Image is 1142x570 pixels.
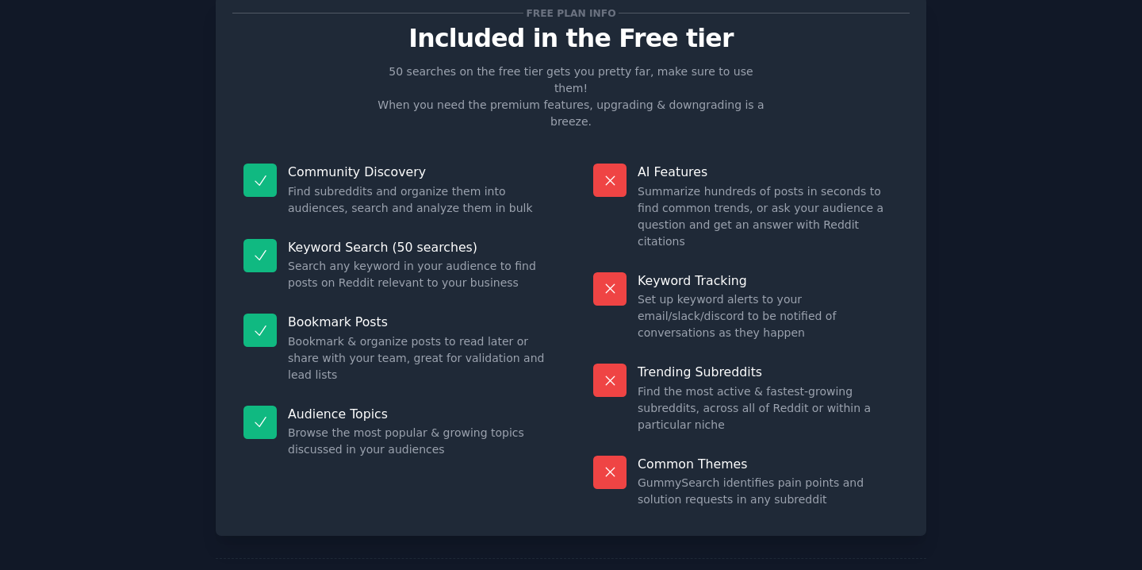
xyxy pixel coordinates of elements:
p: Keyword Search (50 searches) [288,239,549,256]
p: Audience Topics [288,406,549,422]
p: 50 searches on the free tier gets you pretty far, make sure to use them! When you need the premiu... [371,64,771,130]
dd: Find the most active & fastest-growing subreddits, across all of Reddit or within a particular niche [638,383,899,433]
p: Included in the Free tier [232,25,910,52]
p: Common Themes [638,456,899,472]
dd: Bookmark & organize posts to read later or share with your team, great for validation and lead lists [288,333,549,383]
p: Trending Subreddits [638,364,899,380]
p: Bookmark Posts [288,314,549,330]
p: Keyword Tracking [638,272,899,289]
p: Community Discovery [288,164,549,180]
dd: Summarize hundreds of posts in seconds to find common trends, or ask your audience a question and... [638,183,899,250]
dd: GummySearch identifies pain points and solution requests in any subreddit [638,475,899,508]
dd: Find subreddits and organize them into audiences, search and analyze them in bulk [288,183,549,217]
dd: Browse the most popular & growing topics discussed in your audiences [288,425,549,458]
p: AI Features [638,164,899,180]
span: Free plan info [523,5,619,21]
dd: Search any keyword in your audience to find posts on Reddit relevant to your business [288,258,549,291]
dd: Set up keyword alerts to your email/slack/discord to be notified of conversations as they happen [638,291,899,341]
